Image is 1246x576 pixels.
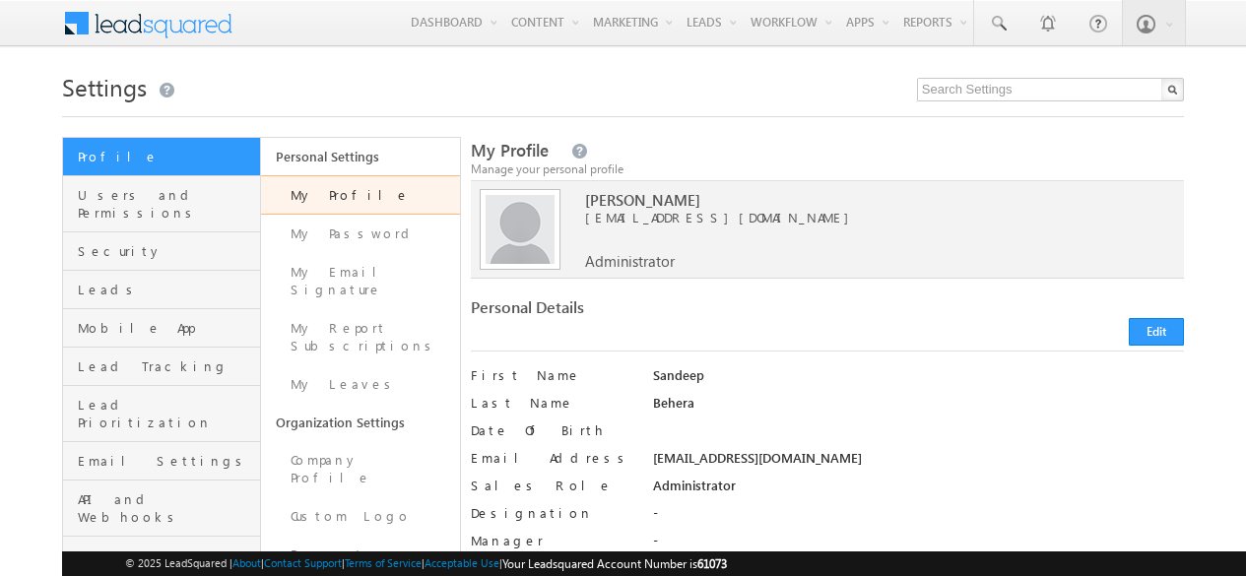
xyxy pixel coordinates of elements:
[471,160,1184,178] div: Manage your personal profile
[653,449,1184,477] div: [EMAIL_ADDRESS][DOMAIN_NAME]
[697,556,727,571] span: 61073
[261,253,459,309] a: My Email Signature
[345,556,422,569] a: Terms of Service
[471,139,549,161] span: My Profile
[261,309,459,365] a: My Report Subscriptions
[471,366,635,384] label: First Name
[261,138,459,175] a: Personal Settings
[264,556,342,569] a: Contact Support
[78,490,255,526] span: API and Webhooks
[232,556,261,569] a: About
[261,404,459,441] a: Organization Settings
[63,348,260,386] a: Lead Tracking
[63,309,260,348] a: Mobile App
[63,138,260,176] a: Profile
[653,477,1184,504] div: Administrator
[78,186,255,222] span: Users and Permissions
[62,71,147,102] span: Settings
[63,232,260,271] a: Security
[585,209,1155,226] span: [EMAIL_ADDRESS][DOMAIN_NAME]
[261,497,459,536] a: Custom Logo
[471,477,635,494] label: Sales Role
[917,78,1184,101] input: Search Settings
[63,442,260,480] a: Email Settings
[653,366,1184,394] div: Sandeep
[78,452,255,470] span: Email Settings
[653,394,1184,421] div: Behera
[78,319,255,337] span: Mobile App
[78,281,255,298] span: Leads
[653,532,1184,559] div: -
[261,441,459,497] a: Company Profile
[78,396,255,431] span: Lead Prioritization
[63,480,260,537] a: API and Webhooks
[471,298,819,326] div: Personal Details
[261,215,459,253] a: My Password
[78,148,255,165] span: Profile
[502,556,727,571] span: Your Leadsquared Account Number is
[63,176,260,232] a: Users and Permissions
[1129,318,1184,346] button: Edit
[471,504,635,522] label: Designation
[125,554,727,573] span: © 2025 LeadSquared | | | | |
[471,449,635,467] label: Email Address
[585,191,1155,209] span: [PERSON_NAME]
[471,421,635,439] label: Date Of Birth
[585,252,675,270] span: Administrator
[78,242,255,260] span: Security
[63,271,260,309] a: Leads
[471,532,635,549] label: Manager
[425,556,499,569] a: Acceptable Use
[261,365,459,404] a: My Leaves
[63,386,260,442] a: Lead Prioritization
[261,175,459,215] a: My Profile
[78,357,255,375] span: Lead Tracking
[653,504,1184,532] div: -
[471,394,635,412] label: Last Name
